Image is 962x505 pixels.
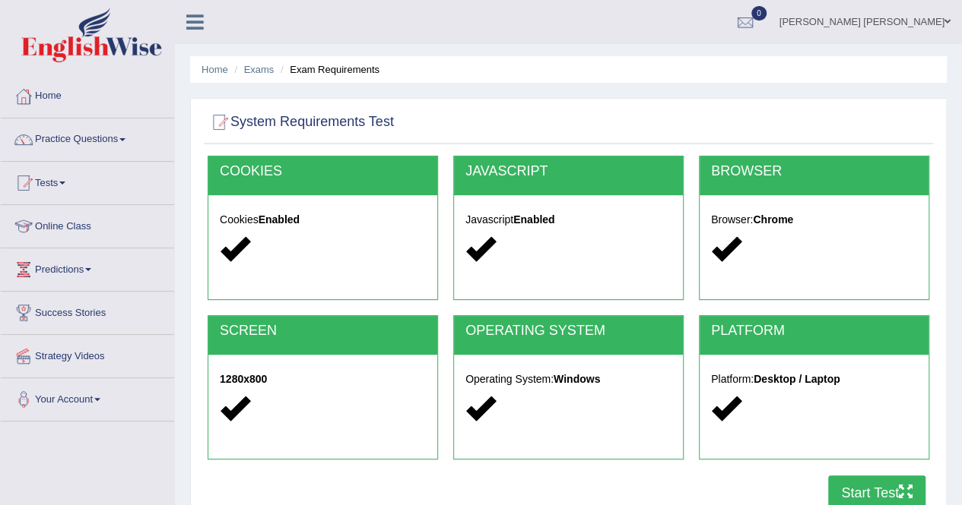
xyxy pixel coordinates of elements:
h5: Javascript [465,214,671,226]
strong: Enabled [513,213,554,226]
a: Success Stories [1,292,174,330]
a: Online Class [1,205,174,243]
h2: OPERATING SYSTEM [465,324,671,339]
a: Tests [1,162,174,200]
h2: BROWSER [711,164,917,179]
a: Home [1,75,174,113]
a: Your Account [1,378,174,416]
strong: Windows [554,373,600,385]
h2: JAVASCRIPT [465,164,671,179]
h5: Platform: [711,374,917,385]
h5: Browser: [711,214,917,226]
a: Strategy Videos [1,335,174,373]
a: Exams [244,64,275,75]
strong: Chrome [753,213,793,226]
h2: System Requirements Test [208,111,394,134]
strong: Desktop / Laptop [754,373,840,385]
span: 0 [751,6,767,21]
h5: Operating System: [465,374,671,385]
a: Practice Questions [1,118,174,156]
h2: PLATFORM [711,324,917,339]
strong: Enabled [259,213,300,226]
a: Predictions [1,248,174,286]
h2: COOKIES [220,164,426,179]
a: Home [202,64,228,75]
li: Exam Requirements [277,62,379,77]
strong: 1280x800 [220,373,267,385]
h5: Cookies [220,214,426,226]
h2: SCREEN [220,324,426,339]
